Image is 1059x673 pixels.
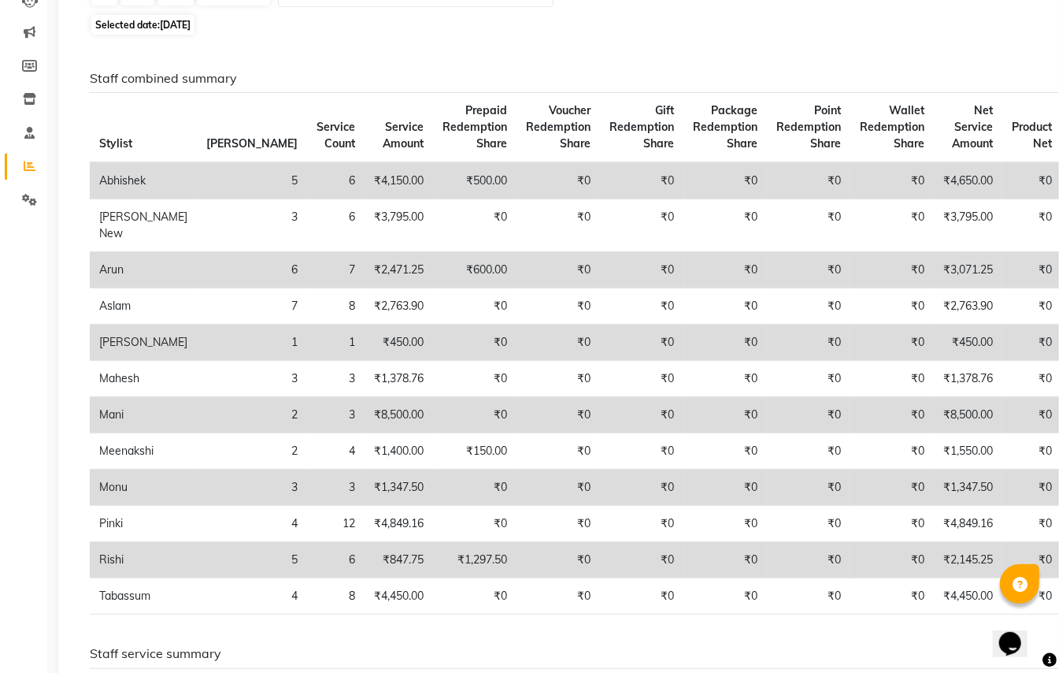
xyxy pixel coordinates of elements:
[365,325,433,361] td: ₹450.00
[767,470,850,506] td: ₹0
[197,397,307,433] td: 2
[767,361,850,397] td: ₹0
[197,542,307,578] td: 5
[90,470,197,506] td: Monu
[934,506,1002,542] td: ₹4,849.16
[197,288,307,325] td: 7
[307,288,365,325] td: 8
[307,578,365,615] td: 8
[1012,120,1052,151] span: Product Net
[433,433,517,470] td: ₹150.00
[307,162,365,199] td: 6
[600,506,683,542] td: ₹0
[517,470,600,506] td: ₹0
[767,252,850,288] td: ₹0
[683,325,767,361] td: ₹0
[600,542,683,578] td: ₹0
[197,470,307,506] td: 3
[850,433,934,470] td: ₹0
[433,199,517,252] td: ₹0
[365,361,433,397] td: ₹1,378.76
[433,578,517,615] td: ₹0
[365,288,433,325] td: ₹2,763.90
[767,542,850,578] td: ₹0
[307,325,365,361] td: 1
[91,15,194,35] span: Selected date:
[433,470,517,506] td: ₹0
[850,199,934,252] td: ₹0
[934,199,1002,252] td: ₹3,795.00
[850,288,934,325] td: ₹0
[850,252,934,288] td: ₹0
[90,288,197,325] td: Aslam
[90,199,197,252] td: [PERSON_NAME] New
[307,506,365,542] td: 12
[767,199,850,252] td: ₹0
[683,162,767,199] td: ₹0
[307,470,365,506] td: 3
[860,103,924,151] span: Wallet Redemption Share
[683,199,767,252] td: ₹0
[90,325,197,361] td: [PERSON_NAME]
[307,397,365,433] td: 3
[433,397,517,433] td: ₹0
[90,433,197,470] td: Meenakshi
[934,361,1002,397] td: ₹1,378.76
[934,433,1002,470] td: ₹1,550.00
[767,288,850,325] td: ₹0
[365,252,433,288] td: ₹2,471.25
[850,542,934,578] td: ₹0
[197,433,307,470] td: 2
[433,506,517,542] td: ₹0
[433,252,517,288] td: ₹600.00
[307,199,365,252] td: 6
[600,288,683,325] td: ₹0
[683,506,767,542] td: ₹0
[317,120,355,151] span: Service Count
[993,610,1043,657] iframe: chat widget
[90,361,197,397] td: Mahesh
[365,162,433,199] td: ₹4,150.00
[90,252,197,288] td: Arun
[850,397,934,433] td: ₹0
[433,325,517,361] td: ₹0
[600,397,683,433] td: ₹0
[365,397,433,433] td: ₹8,500.00
[442,103,507,151] span: Prepaid Redemption Share
[600,162,683,199] td: ₹0
[683,397,767,433] td: ₹0
[517,199,600,252] td: ₹0
[600,325,683,361] td: ₹0
[90,506,197,542] td: Pinki
[683,252,767,288] td: ₹0
[767,506,850,542] td: ₹0
[517,325,600,361] td: ₹0
[197,361,307,397] td: 3
[850,325,934,361] td: ₹0
[767,325,850,361] td: ₹0
[433,288,517,325] td: ₹0
[90,578,197,615] td: Tabassum
[197,578,307,615] td: 4
[365,470,433,506] td: ₹1,347.50
[365,578,433,615] td: ₹4,450.00
[307,361,365,397] td: 3
[767,397,850,433] td: ₹0
[934,578,1002,615] td: ₹4,450.00
[850,361,934,397] td: ₹0
[683,433,767,470] td: ₹0
[850,162,934,199] td: ₹0
[307,252,365,288] td: 7
[160,19,191,31] span: [DATE]
[365,433,433,470] td: ₹1,400.00
[517,288,600,325] td: ₹0
[90,397,197,433] td: Mani
[767,162,850,199] td: ₹0
[517,252,600,288] td: ₹0
[383,120,424,151] span: Service Amount
[197,252,307,288] td: 6
[365,542,433,578] td: ₹847.75
[600,361,683,397] td: ₹0
[683,361,767,397] td: ₹0
[850,506,934,542] td: ₹0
